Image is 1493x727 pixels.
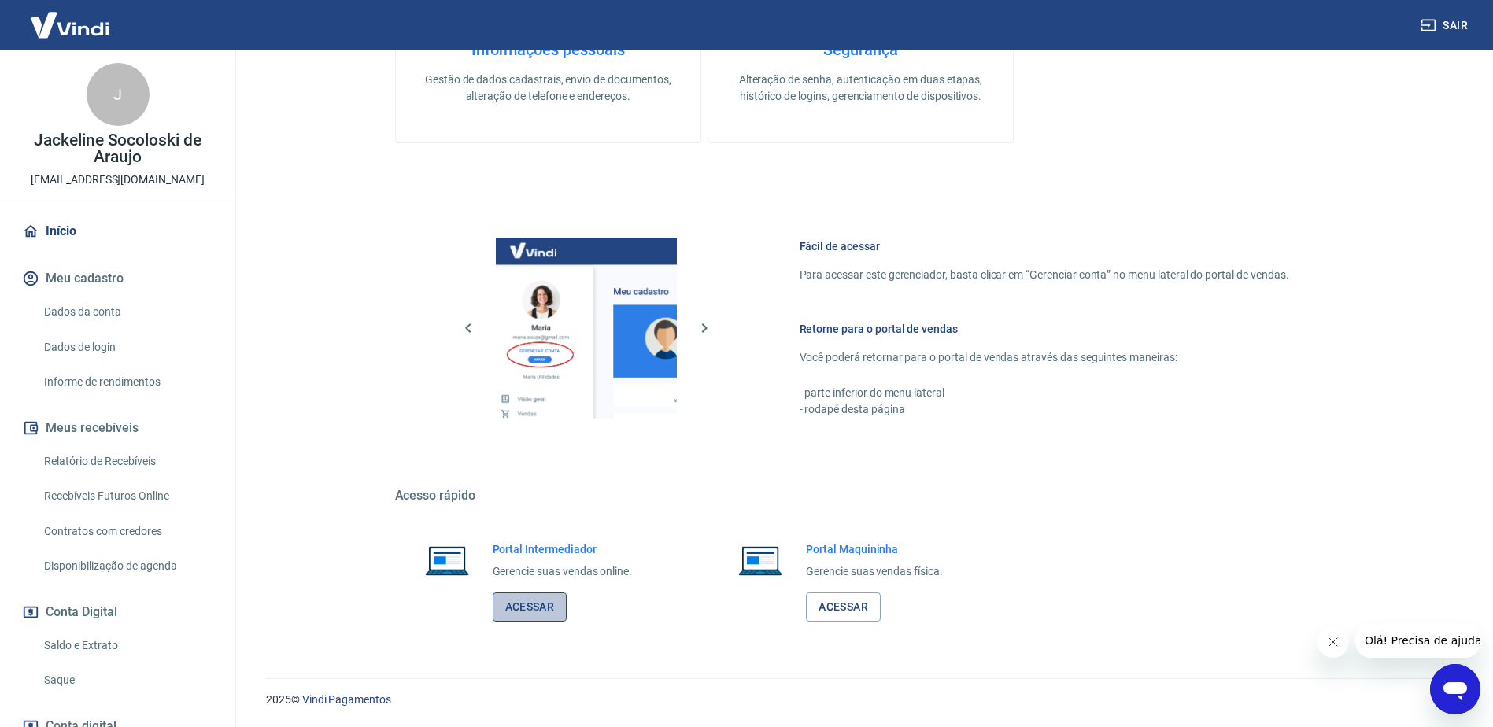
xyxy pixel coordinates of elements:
a: Disponibilização de agenda [38,550,216,582]
button: Meus recebíveis [19,411,216,445]
h6: Portal Intermediador [493,541,633,557]
a: Dados de login [38,331,216,363]
p: Gestão de dados cadastrais, envio de documentos, alteração de telefone e endereços. [421,72,675,105]
h6: Retorne para o portal de vendas [800,321,1289,337]
p: - rodapé desta página [800,401,1289,418]
span: Olá! Precisa de ajuda? [9,11,132,24]
a: Acessar [806,592,881,622]
img: Vindi [19,1,121,49]
p: Gerencie suas vendas online. [493,563,633,580]
a: Contratos com credores [38,515,216,548]
h6: Fácil de acessar [800,238,1289,254]
a: Saldo e Extrato [38,629,216,662]
button: Meu cadastro [19,261,216,296]
p: Jackeline Socoloski de Araujo [13,132,223,165]
h6: Portal Maquininha [806,541,943,557]
p: Para acessar este gerenciador, basta clicar em “Gerenciar conta” no menu lateral do portal de ven... [800,267,1289,283]
button: Conta Digital [19,595,216,629]
p: Alteração de senha, autenticação em duas etapas, histórico de logins, gerenciamento de dispositivos. [734,72,988,105]
img: Imagem de um notebook aberto [727,541,793,579]
div: J [87,63,150,126]
img: Imagem da dashboard mostrando o botão de gerenciar conta na sidebar no lado esquerdo [496,238,677,419]
iframe: Fechar mensagem [1317,626,1349,658]
a: Relatório de Recebíveis [38,445,216,478]
p: Gerencie suas vendas física. [806,563,943,580]
h5: Acesso rápido [395,488,1327,504]
iframe: Botão para abrir a janela de mensagens [1430,664,1480,714]
a: Vindi Pagamentos [302,693,391,706]
p: - parte inferior do menu lateral [800,385,1289,401]
p: Você poderá retornar para o portal de vendas através das seguintes maneiras: [800,349,1289,366]
p: 2025 © [266,692,1455,708]
a: Início [19,214,216,249]
p: [EMAIL_ADDRESS][DOMAIN_NAME] [31,172,205,188]
a: Saque [38,664,216,696]
a: Informe de rendimentos [38,366,216,398]
a: Dados da conta [38,296,216,328]
a: Recebíveis Futuros Online [38,480,216,512]
img: Imagem de um notebook aberto [414,541,480,579]
iframe: Mensagem da empresa [1355,623,1480,658]
button: Sair [1417,11,1474,40]
a: Acessar [493,592,567,622]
